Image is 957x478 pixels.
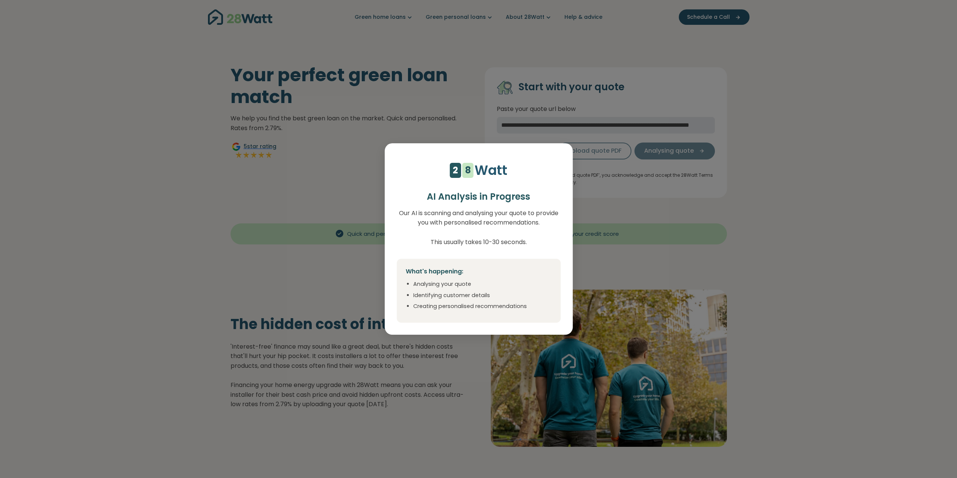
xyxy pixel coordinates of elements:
[465,163,471,178] div: 8
[397,208,561,247] p: Our AI is scanning and analysing your quote to provide you with personalised recommendations. Thi...
[453,163,458,178] div: 2
[475,160,507,181] p: Watt
[406,268,552,276] h4: What's happening:
[397,191,561,202] h2: AI Analysis in Progress
[413,291,552,300] li: Identifying customer details
[413,302,552,311] li: Creating personalised recommendations
[413,280,552,288] li: Analysing your quote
